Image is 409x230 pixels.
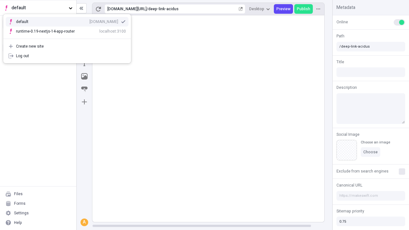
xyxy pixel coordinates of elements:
div: Forms [14,201,26,206]
span: Desktop [249,6,264,11]
div: [DOMAIN_NAME] [89,19,118,24]
span: Exclude from search engines [336,168,389,174]
div: [URL][DOMAIN_NAME] [107,6,147,11]
button: Preview [274,4,293,14]
span: Canonical URL [336,182,362,188]
div: Suggestions [3,14,131,39]
span: Social Image [336,132,359,137]
span: Choose [363,149,378,155]
span: Path [336,33,344,39]
button: Button [79,83,90,95]
span: Title [336,59,344,65]
div: deep-link-acidus [148,6,237,11]
span: Preview [276,6,290,11]
div: Help [14,220,22,225]
span: Publish [297,6,310,11]
div: Files [14,191,23,196]
div: / [147,6,148,11]
span: Sitemap priority [336,208,364,214]
button: Image [79,71,90,82]
div: localhost:3100 [99,29,126,34]
button: Text [79,58,90,69]
div: runtime-0.19-nextjs-14-app-router [16,29,75,34]
span: Online [336,19,348,25]
div: A [81,219,88,226]
button: Publish [294,4,313,14]
button: Desktop [247,4,273,14]
input: https://makeswift.com [336,191,405,201]
div: Choose an image [361,140,390,145]
input: Search sites or actions [3,9,131,19]
span: default [12,4,66,11]
button: Choose [361,147,380,157]
span: Description [336,85,357,90]
div: default [16,19,38,24]
div: Settings [14,211,29,216]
